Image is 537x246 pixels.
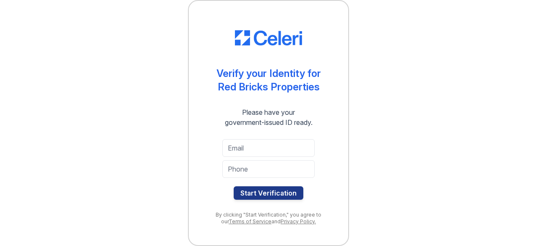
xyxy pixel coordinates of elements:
[216,67,321,94] div: Verify your Identity for Red Bricks Properties
[222,160,315,178] input: Phone
[234,186,303,200] button: Start Verification
[222,139,315,157] input: Email
[229,218,271,225] a: Terms of Service
[206,212,331,225] div: By clicking "Start Verification," you agree to our and
[281,218,316,225] a: Privacy Policy.
[210,107,328,127] div: Please have your government-issued ID ready.
[235,30,302,45] img: CE_Logo_Blue-a8612792a0a2168367f1c8372b55b34899dd931a85d93a1a3d3e32e68fde9ad4.png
